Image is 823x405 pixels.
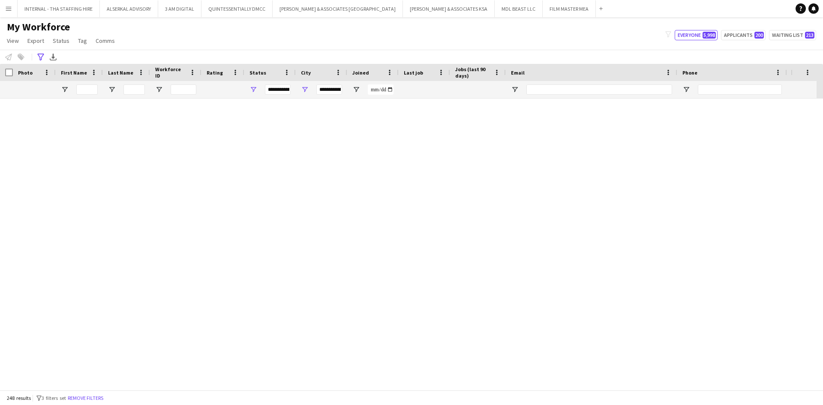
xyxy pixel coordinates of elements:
[352,69,369,76] span: Joined
[769,30,816,40] button: Waiting list213
[352,86,360,93] button: Open Filter Menu
[805,32,814,39] span: 213
[703,32,716,39] span: 5,998
[108,86,116,93] button: Open Filter Menu
[61,86,69,93] button: Open Filter Menu
[96,37,115,45] span: Comms
[75,35,90,46] a: Tag
[27,37,44,45] span: Export
[403,0,495,17] button: [PERSON_NAME] & ASSOCIATES KSA
[721,30,766,40] button: Applicants200
[273,0,403,17] button: [PERSON_NAME] & ASSOCIATES [GEOGRAPHIC_DATA]
[53,37,69,45] span: Status
[42,395,66,401] span: 3 filters set
[158,0,201,17] button: 3 AM DIGITAL
[249,86,257,93] button: Open Filter Menu
[368,84,393,95] input: Joined Filter Input
[207,69,223,76] span: Rating
[108,69,133,76] span: Last Name
[201,0,273,17] button: QUINTESSENTIALLY DMCC
[48,52,58,62] app-action-btn: Export XLSX
[404,69,423,76] span: Last job
[511,69,525,76] span: Email
[155,86,163,93] button: Open Filter Menu
[76,84,98,95] input: First Name Filter Input
[682,86,690,93] button: Open Filter Menu
[698,84,782,95] input: Phone Filter Input
[495,0,543,17] button: MDL BEAST LLC
[66,393,105,403] button: Remove filters
[78,37,87,45] span: Tag
[24,35,48,46] a: Export
[36,52,46,62] app-action-btn: Advanced filters
[61,69,87,76] span: First Name
[7,37,19,45] span: View
[249,69,266,76] span: Status
[100,0,158,17] button: ALSERKAL ADVISORY
[3,35,22,46] a: View
[155,66,186,79] span: Workforce ID
[682,69,697,76] span: Phone
[526,84,672,95] input: Email Filter Input
[18,0,100,17] button: INTERNAL - THA STAFFING HIRE
[301,69,311,76] span: City
[543,0,596,17] button: FILM MASTER MEA
[123,84,145,95] input: Last Name Filter Input
[301,86,309,93] button: Open Filter Menu
[92,35,118,46] a: Comms
[511,86,519,93] button: Open Filter Menu
[675,30,718,40] button: Everyone5,998
[754,32,764,39] span: 200
[7,21,70,33] span: My Workforce
[171,84,196,95] input: Workforce ID Filter Input
[455,66,490,79] span: Jobs (last 90 days)
[18,69,33,76] span: Photo
[49,35,73,46] a: Status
